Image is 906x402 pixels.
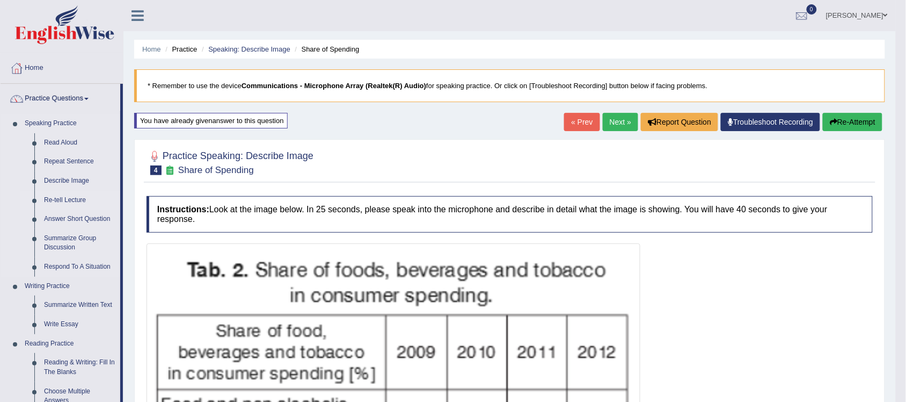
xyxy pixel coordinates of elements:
[1,84,120,111] a: Practice Questions
[39,257,120,277] a: Respond To A Situation
[20,334,120,354] a: Reading Practice
[603,113,638,131] a: Next »
[564,113,600,131] a: « Prev
[157,205,209,214] b: Instructions:
[39,191,120,210] a: Re-tell Lecture
[39,353,120,382] a: Reading & Writing: Fill In The Blanks
[39,210,120,229] a: Answer Short Question
[39,296,120,315] a: Summarize Written Text
[147,196,873,232] h4: Look at the image below. In 25 seconds, please speak into the microphone and describe in detail w...
[641,113,718,131] button: Report Question
[164,166,176,176] small: Exam occurring question
[807,4,817,15] span: 0
[134,69,885,102] blockquote: * Remember to use the device for speaking practice. Or click on [Troubleshoot Recording] button b...
[39,152,120,171] a: Repeat Sentence
[20,114,120,133] a: Speaking Practice
[39,171,120,191] a: Describe Image
[134,113,288,128] div: You have already given answer to this question
[242,82,426,90] b: Communications - Microphone Array (Realtek(R) Audio)
[39,229,120,257] a: Summarize Group Discussion
[721,113,820,131] a: Troubleshoot Recording
[147,148,313,175] h2: Practice Speaking: Describe Image
[163,44,197,54] li: Practice
[20,277,120,296] a: Writing Practice
[823,113,882,131] button: Re-Attempt
[208,45,290,53] a: Speaking: Describe Image
[142,45,161,53] a: Home
[178,165,254,175] small: Share of Spending
[150,166,162,175] span: 4
[39,315,120,334] a: Write Essay
[292,44,359,54] li: Share of Spending
[1,53,123,80] a: Home
[39,133,120,153] a: Read Aloud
